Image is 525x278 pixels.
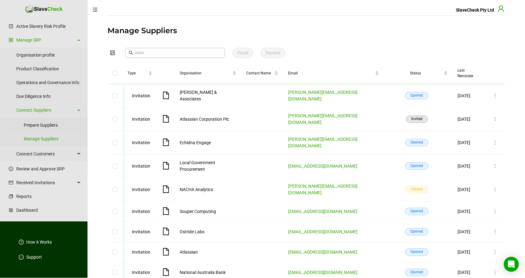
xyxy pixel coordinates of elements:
td: [DATE] [452,131,485,154]
span: more [492,229,497,234]
span: SlaveCheck Pty Ltd [456,8,494,13]
span: Opened [405,92,428,99]
span: Invitation [132,93,150,98]
a: [EMAIL_ADDRESS][DOMAIN_NAME] [288,209,357,214]
span: Status [389,70,442,76]
span: more [492,270,497,275]
td: Souper Computing [175,201,241,222]
span: more [492,140,497,145]
span: file [162,268,170,276]
span: file [162,228,170,235]
span: group [9,38,13,42]
th: Contact Name [241,63,283,84]
span: file [162,139,170,146]
td: NACHA Analytics [175,178,241,201]
span: Invitation [132,117,150,122]
span: Contact Name [246,70,273,76]
span: question-circle [19,240,24,245]
a: [EMAIL_ADDRESS][DOMAIN_NAME] [288,164,357,169]
td: [DATE] [452,222,485,242]
span: file [162,207,170,215]
span: file [162,92,170,99]
a: Due Diligence Info [16,90,81,103]
span: message [19,255,24,260]
td: [DATE] [452,154,485,178]
div: Open Intercom Messenger [504,257,519,272]
th: Organisation [175,63,241,84]
a: Prepare Suppliers [24,119,81,131]
td: Local Government Procurement [175,154,241,178]
a: Manage Suppliers [24,133,81,145]
span: file [162,162,170,169]
a: [PERSON_NAME][EMAIL_ADDRESS][DOMAIN_NAME] [288,113,357,125]
th: Last Reminder [452,63,485,84]
span: control [110,50,115,55]
span: menu-fold [92,7,97,12]
div: Manage Suppliers [107,26,505,36]
th: Email [283,63,384,84]
td: Atlassian Corporation Plc [175,108,241,131]
span: Received Invitations [16,176,75,189]
span: mail [9,180,13,185]
a: [PERSON_NAME][EMAIL_ADDRESS][DOMAIN_NAME] [288,137,357,148]
a: Organisation profile [16,49,81,61]
span: file [162,248,170,255]
td: Ostride Labs [175,222,241,242]
span: more [492,164,497,169]
a: Manage SRP [16,34,75,46]
span: Email [288,70,374,76]
td: [DATE] [452,242,485,262]
td: [DATE] [452,178,485,201]
span: more [492,117,497,122]
span: Clicked [405,186,428,193]
span: Invitation [132,270,150,275]
span: Type [127,70,147,76]
a: [EMAIL_ADDRESS][DOMAIN_NAME] [288,229,357,234]
td: [PERSON_NAME] & Associates [175,84,241,108]
td: Atlassian [175,242,241,262]
button: Remind [261,48,285,58]
span: file [162,185,170,193]
a: [PERSON_NAME][EMAIL_ADDRESS][DOMAIN_NAME] [288,90,357,101]
span: Opened [405,228,428,235]
span: Opened [405,139,428,146]
span: Invitation [132,209,150,214]
a: Dashboard [16,204,81,216]
a: Support [26,254,42,260]
a: Active Slavery Risk Profile [16,20,81,33]
a: [EMAIL_ADDRESS][DOMAIN_NAME] [288,250,357,255]
span: user [497,5,505,13]
span: Connect Customers [16,148,75,160]
span: Invitation [132,229,150,234]
a: [PERSON_NAME][EMAIL_ADDRESS][DOMAIN_NAME] [288,184,357,195]
span: Opened [405,208,428,215]
span: file [162,115,170,123]
td: [DATE] [452,201,485,222]
a: How it Works [26,239,52,245]
span: Invitation [132,250,150,255]
span: Opened [405,269,428,276]
td: [DATE] [452,84,485,108]
span: more [492,250,497,255]
a: Product Classification [16,63,81,75]
td: [DATE] [452,108,485,131]
span: Invited [406,115,428,123]
span: more [492,209,497,214]
span: Invitation [132,187,150,192]
a: [EMAIL_ADDRESS][DOMAIN_NAME] [288,270,357,275]
button: Email [232,48,253,58]
span: Invitation [132,164,150,169]
a: Reports [16,190,81,203]
td: Echidna Engage [175,131,241,154]
span: Opened [405,162,428,170]
span: Opened [405,248,428,256]
span: more [492,93,497,98]
span: Invitation [132,140,150,145]
span: more [492,187,497,192]
span: search [129,51,133,55]
span: Connect Suppliers [16,104,75,116]
a: Operations and Governance Info [16,76,81,89]
th: Type [122,63,157,84]
a: Review and Approve SRP [16,163,81,175]
span: Organisation [180,70,231,76]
